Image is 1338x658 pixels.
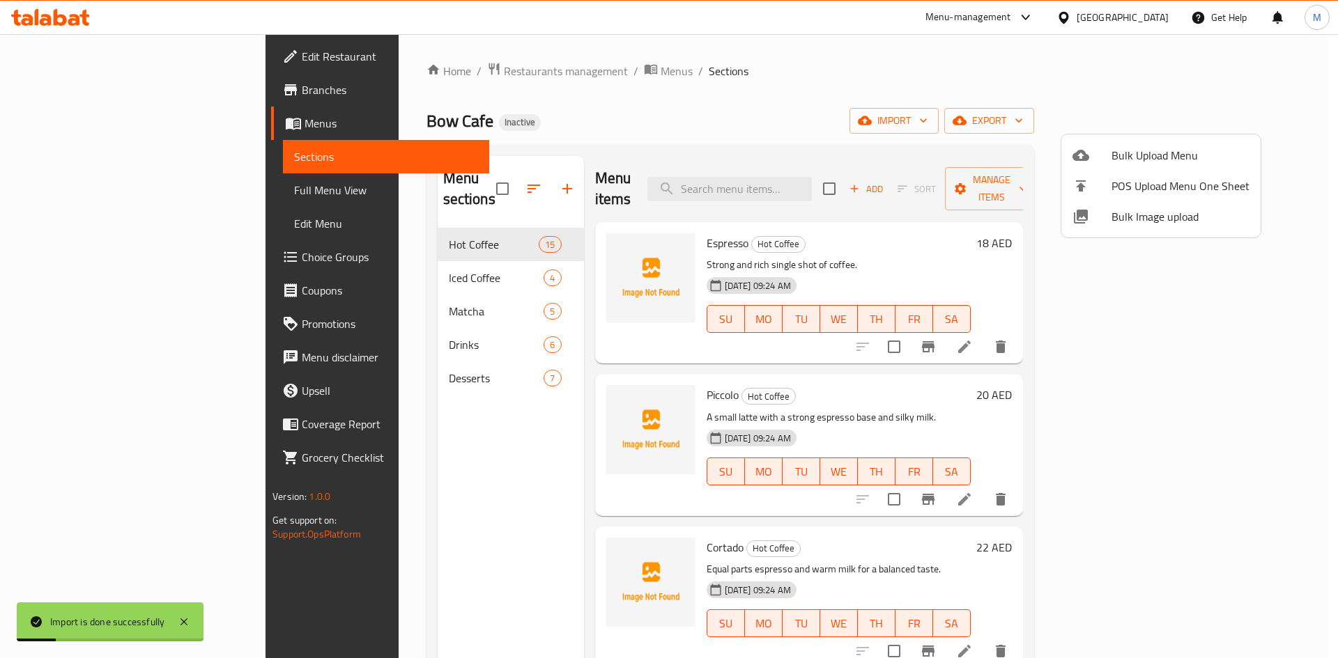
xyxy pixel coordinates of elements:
span: POS Upload Menu One Sheet [1112,178,1249,194]
span: Bulk Upload Menu [1112,147,1249,164]
span: Bulk Image upload [1112,208,1249,225]
div: Import is done successfully [50,614,164,629]
li: Upload bulk menu [1061,140,1261,171]
li: POS Upload Menu One Sheet [1061,171,1261,201]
